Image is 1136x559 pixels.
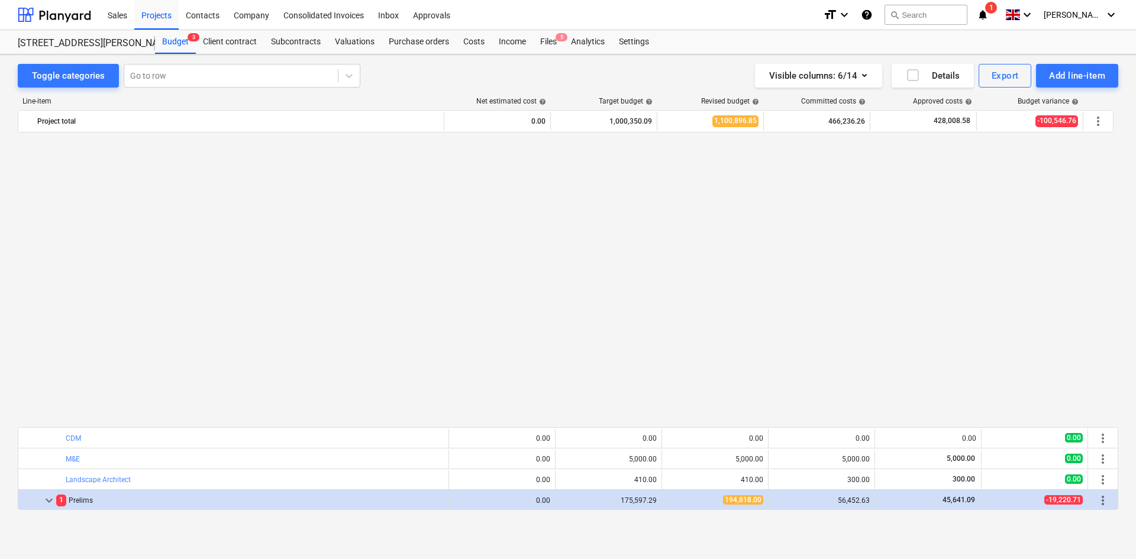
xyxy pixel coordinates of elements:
div: 300.00 [773,476,870,484]
iframe: Chat Widget [1077,502,1136,559]
a: Budget3 [155,30,196,54]
span: 0.00 [1065,433,1083,442]
div: Add line-item [1049,68,1105,83]
div: Export [992,68,1019,83]
div: 0.00 [667,434,763,442]
div: Files [533,30,564,54]
span: More actions [1091,114,1105,128]
span: keyboard_arrow_down [42,493,56,508]
div: 5,000.00 [560,455,657,463]
span: -100,546.76 [1035,115,1078,127]
a: Subcontracts [264,30,328,54]
i: notifications [977,8,989,22]
span: 1,100,896.85 [712,115,759,127]
a: Costs [456,30,492,54]
span: 45,641.09 [941,496,976,504]
div: 0.00 [560,434,657,442]
span: 1 [985,2,997,14]
span: More actions [1096,493,1110,508]
a: CDM [66,434,81,442]
span: 0.00 [1065,474,1083,484]
button: Details [892,64,974,88]
span: help [643,98,653,105]
div: Details [906,68,960,83]
span: 300.00 [951,475,976,483]
a: Income [492,30,533,54]
div: 1,000,350.09 [556,112,652,131]
div: Visible columns : 6/14 [769,68,868,83]
span: search [890,10,899,20]
button: Toggle categories [18,64,119,88]
span: -19,220.71 [1044,495,1083,505]
div: 410.00 [560,476,657,484]
span: More actions [1096,431,1110,445]
i: keyboard_arrow_down [837,8,851,22]
div: 0.00 [454,496,550,505]
span: 194,818.00 [723,495,763,505]
div: 5,000.00 [667,455,763,463]
div: Project total [37,112,439,131]
div: Line-item [18,97,445,105]
div: Net estimated cost [476,97,546,105]
span: 3 [188,33,199,41]
div: 0.00 [454,434,550,442]
button: Search [885,5,967,25]
span: 5,000.00 [945,454,976,463]
span: 1 [56,495,66,506]
span: 5 [556,33,567,41]
span: 0.00 [1065,454,1083,463]
div: 0.00 [454,476,550,484]
span: help [750,98,759,105]
a: Client contract [196,30,264,54]
div: Budget variance [1018,97,1079,105]
span: help [1069,98,1079,105]
a: M&E [66,455,80,463]
i: format_size [823,8,837,22]
i: keyboard_arrow_down [1020,8,1034,22]
span: help [963,98,972,105]
span: 428,008.58 [932,116,972,126]
div: Prelims [56,491,444,510]
button: Export [979,64,1032,88]
div: Target budget [599,97,653,105]
span: More actions [1096,452,1110,466]
div: [STREET_ADDRESS][PERSON_NAME] [18,37,141,50]
div: 56,452.63 [773,496,870,505]
div: 0.00 [449,112,546,131]
div: 0.00 [454,455,550,463]
i: Knowledge base [861,8,873,22]
a: Settings [612,30,656,54]
a: Landscape Architect [66,476,131,484]
div: 410.00 [667,476,763,484]
a: Files5 [533,30,564,54]
div: 175,597.29 [560,496,657,505]
div: Committed costs [801,97,866,105]
i: keyboard_arrow_down [1104,8,1118,22]
div: 0.00 [880,434,976,442]
span: help [856,98,866,105]
span: More actions [1096,473,1110,487]
div: Revised budget [701,97,759,105]
div: 5,000.00 [773,455,870,463]
div: 0.00 [773,434,870,442]
a: Analytics [564,30,612,54]
span: [PERSON_NAME] [1044,10,1103,20]
a: Purchase orders [382,30,456,54]
div: 466,236.26 [769,112,865,131]
div: Toggle categories [32,68,105,83]
button: Add line-item [1036,64,1118,88]
div: Budget [155,30,196,54]
button: Visible columns:6/14 [755,64,882,88]
a: Valuations [328,30,382,54]
div: Approved costs [913,97,972,105]
span: help [537,98,546,105]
